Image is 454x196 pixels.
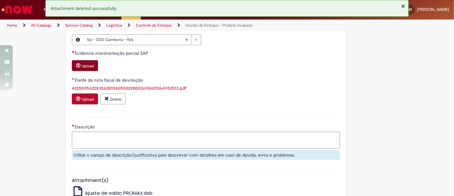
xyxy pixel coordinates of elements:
[72,132,340,149] textarea: Descrição
[7,23,17,28] a: Home
[182,35,191,45] abbr: Clear field CDD
[44,6,68,13] span: My Requests
[72,178,340,183] h5: Attachment(s)
[31,23,51,28] a: All Catalogs
[72,60,98,71] button: Upload Attachment for Evidencia movimentação parcial SAP Required
[1,3,34,16] img: ServiceNow
[72,85,186,91] a: Download 42250956228356001960550220003690421064952013.pdf
[417,7,449,12] span: [PERSON_NAME]
[106,23,122,28] a: Logística
[50,5,117,11] span: Attachment deleted successfully
[84,35,201,45] a: SU - CDD Camboriu - 926Clear field CDD
[408,7,412,12] span: JH
[75,50,150,56] span: Evidencia movimentação parcial SAP
[185,23,253,28] a: Gestão de Estoque – Produto Acabado
[72,94,98,104] button: Upload Attachment for Danfe da nota fiscal de devolução Required
[72,35,84,45] button: CDD, Preview this record SU - CDD Camboriu - 926
[82,97,94,102] small: Upload
[72,51,75,53] span: Required
[82,63,94,69] small: Upload
[75,124,96,130] span: Descrição
[87,35,185,45] span: SU - CDD Camboriu - 926
[72,124,75,127] span: Required
[401,4,405,9] button: Close Notification
[75,27,86,32] span: CDD
[72,78,75,80] span: Required Filled
[110,97,122,102] small: Delete
[75,77,144,83] span: Danfe da nota fiscal de devolução
[5,20,298,31] ul: Page breadcrumbs
[136,23,172,28] a: Controle de Estoque
[72,150,340,160] div: Utilize o campo de descrição/justificativa para descrever com detalhes em caso de dúvida, erros e...
[100,94,126,104] button: Delete Attachment 42250956228356001960550220003690421064952013.pdf
[65,23,93,28] a: Service Catalog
